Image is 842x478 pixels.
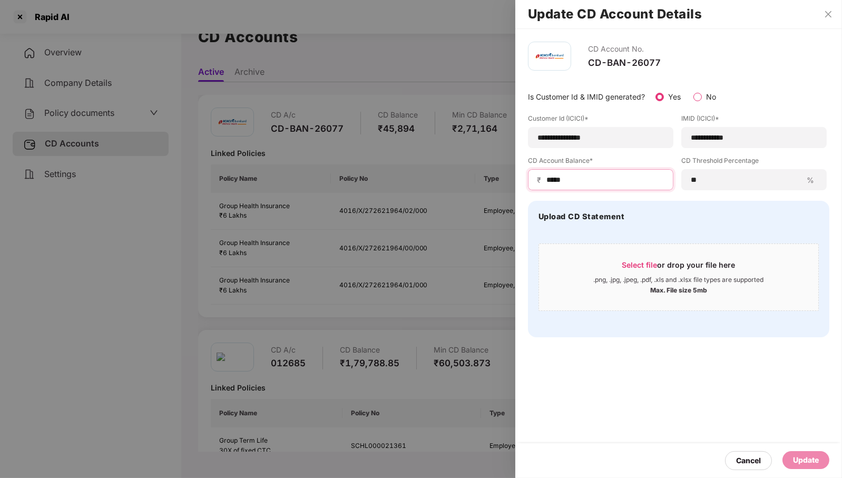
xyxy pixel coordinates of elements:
[793,454,819,466] div: Update
[588,57,661,69] div: CD-BAN-26077
[528,8,829,20] h2: Update CD Account Details
[668,92,681,101] label: Yes
[594,276,764,284] div: .png, .jpg, .jpeg, .pdf, .xls and .xlsx file types are supported
[650,284,707,295] div: Max. File size 5mb
[528,114,673,127] label: Customer Id (ICICI)*
[681,156,827,169] label: CD Threshold Percentage
[821,9,836,19] button: Close
[588,42,661,57] div: CD Account No.
[534,51,565,62] img: icici.png
[528,156,673,169] label: CD Account Balance*
[622,260,736,276] div: or drop your file here
[824,10,833,18] span: close
[539,252,818,303] span: Select fileor drop your file here.png, .jpg, .jpeg, .pdf, .xls and .xlsx file types are supported...
[681,114,827,127] label: IMID (ICICI)*
[539,211,625,222] h4: Upload CD Statement
[528,91,645,103] p: Is Customer Id & IMID generated?
[622,260,658,269] span: Select file
[736,455,761,466] div: Cancel
[706,92,716,101] label: No
[537,175,545,185] span: ₹
[802,175,818,185] span: %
